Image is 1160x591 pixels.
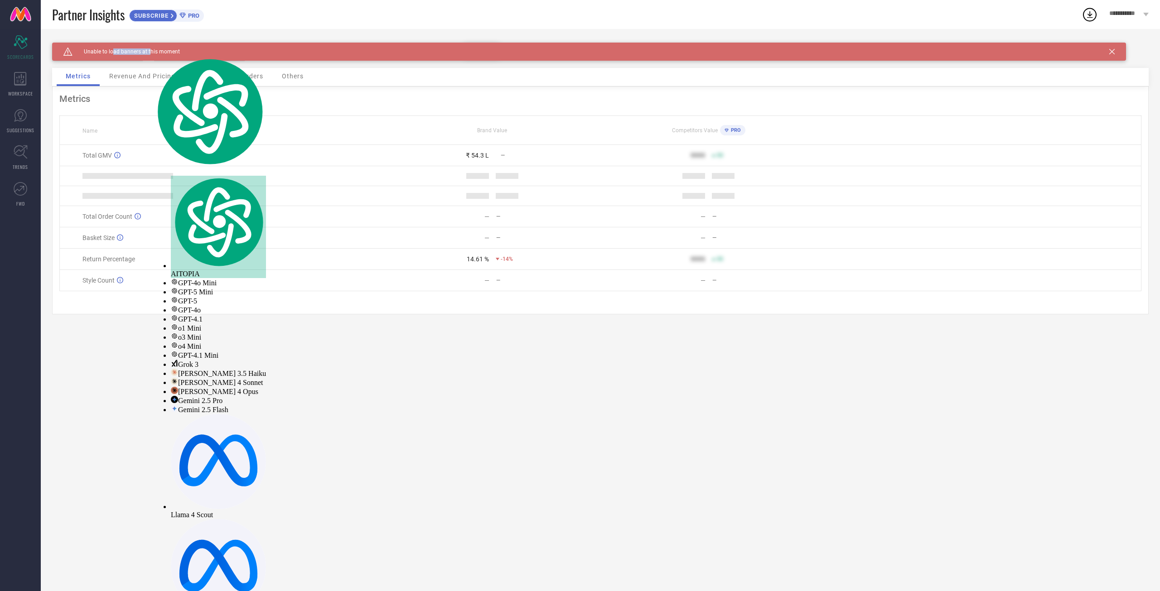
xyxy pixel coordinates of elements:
[171,287,178,294] img: gpt-black.svg
[171,414,266,509] img: llama-33-70b.svg
[52,5,125,24] span: Partner Insights
[129,7,204,22] a: SUBSCRIBEPRO
[477,127,507,134] span: Brand Value
[484,277,489,284] div: —
[16,200,25,207] span: FWD
[691,152,705,159] div: 9999
[466,152,489,159] div: ₹ 54.3 L
[13,163,28,170] span: TRENDS
[717,256,723,262] span: 50
[153,56,266,167] img: logo.svg
[171,278,266,287] div: GPT-4o Mini
[171,314,266,323] div: GPT-4.1
[712,235,816,241] div: —
[501,256,513,262] span: -14%
[467,255,489,263] div: 14.61 %
[171,305,266,314] div: GPT-4o
[484,234,489,241] div: —
[729,127,741,133] span: PRO
[171,405,266,414] div: Gemini 2.5 Flash
[52,43,143,49] div: Brand
[691,255,705,263] div: 9999
[171,351,178,358] img: gpt-black.svg
[171,369,178,376] img: claude-35-haiku.svg
[171,396,266,405] div: Gemini 2.5 Pro
[7,53,34,60] span: SCORECARDS
[171,341,178,349] img: gpt-black.svg
[171,332,266,341] div: o3 Mini
[1082,6,1098,23] div: Open download list
[82,152,112,159] span: Total GMV
[171,378,178,385] img: claude-35-sonnet.svg
[171,296,266,305] div: GPT-5
[171,351,266,360] div: GPT-4.1 Mini
[82,255,135,263] span: Return Percentage
[171,396,178,403] img: gemini-15-pro.svg
[171,414,266,519] div: Llama 4 Scout
[130,12,171,19] span: SUBSCRIBE
[171,378,266,387] div: [PERSON_NAME] 4 Sonnet
[171,360,266,369] div: Grok 3
[171,323,178,331] img: gpt-black.svg
[171,323,266,332] div: o1 Mini
[501,152,505,159] span: —
[171,287,266,296] div: GPT-5 Mini
[109,72,175,80] span: Revenue And Pricing
[82,128,97,134] span: Name
[66,72,91,80] span: Metrics
[496,235,600,241] div: —
[701,234,706,241] div: —
[7,127,34,134] span: SUGGESTIONS
[712,277,816,283] div: —
[282,72,304,80] span: Others
[672,127,718,134] span: Competitors Value
[171,332,178,340] img: gpt-black.svg
[171,387,178,394] img: claude-35-opus.svg
[171,296,178,303] img: gpt-black.svg
[717,152,723,159] span: 50
[171,314,178,322] img: gpt-black.svg
[8,90,33,97] span: WORKSPACE
[171,341,266,351] div: o4 Mini
[171,176,266,279] div: AITOPIA
[701,213,706,220] div: —
[82,277,115,284] span: Style Count
[712,213,816,220] div: —
[171,369,266,378] div: [PERSON_NAME] 3.5 Haiku
[171,387,266,396] div: [PERSON_NAME] 4 Opus
[82,213,132,220] span: Total Order Count
[171,305,178,312] img: gpt-black.svg
[171,405,178,412] img: gemini-20-flash.svg
[484,213,489,220] div: —
[72,48,180,55] span: Unable to load banners at this moment
[186,12,199,19] span: PRO
[59,93,1141,104] div: Metrics
[701,277,706,284] div: —
[496,213,600,220] div: —
[171,176,266,269] img: logo.svg
[171,278,178,285] img: gpt-black.svg
[82,234,115,241] span: Basket Size
[496,277,600,283] div: —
